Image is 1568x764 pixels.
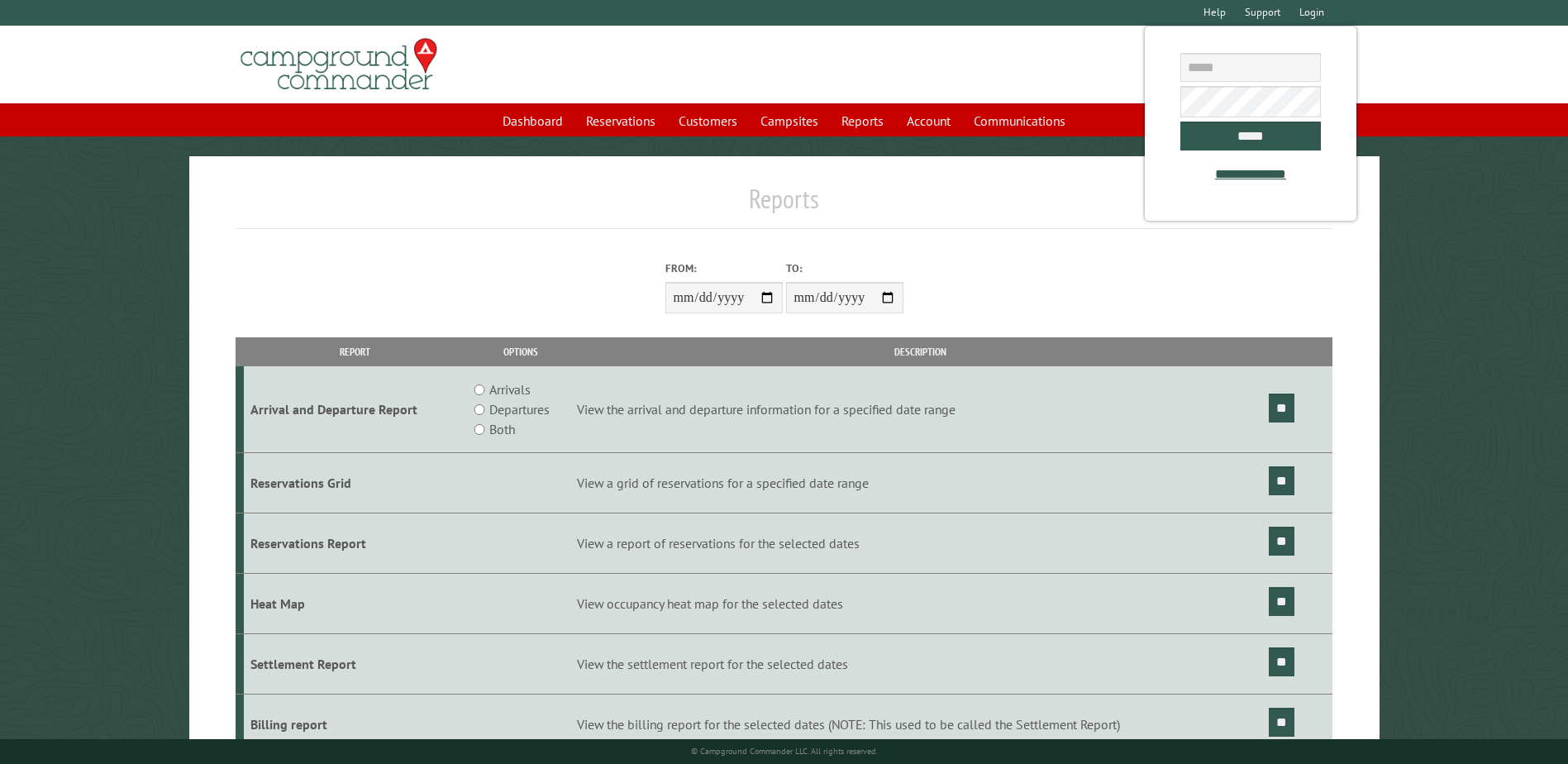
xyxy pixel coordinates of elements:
[244,513,466,574] td: Reservations Report
[493,105,573,136] a: Dashboard
[751,105,828,136] a: Campsites
[466,337,574,366] th: Options
[489,399,550,419] label: Departures
[574,694,1266,754] td: View the billing report for the selected dates (NOTE: This used to be called the Settlement Report)
[244,366,466,453] td: Arrival and Departure Report
[576,105,665,136] a: Reservations
[244,633,466,694] td: Settlement Report
[574,513,1266,574] td: View a report of reservations for the selected dates
[244,453,466,513] td: Reservations Grid
[574,337,1266,366] th: Description
[786,260,903,276] label: To:
[574,574,1266,634] td: View occupancy heat map for the selected dates
[489,419,515,439] label: Both
[669,105,747,136] a: Customers
[236,32,442,97] img: Campground Commander
[964,105,1075,136] a: Communications
[665,260,783,276] label: From:
[832,105,894,136] a: Reports
[691,746,878,757] small: © Campground Commander LLC. All rights reserved.
[244,337,466,366] th: Report
[574,366,1266,453] td: View the arrival and departure information for a specified date range
[574,453,1266,513] td: View a grid of reservations for a specified date range
[574,633,1266,694] td: View the settlement report for the selected dates
[897,105,960,136] a: Account
[489,380,531,399] label: Arrivals
[236,183,1332,228] h1: Reports
[244,574,466,634] td: Heat Map
[244,694,466,754] td: Billing report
